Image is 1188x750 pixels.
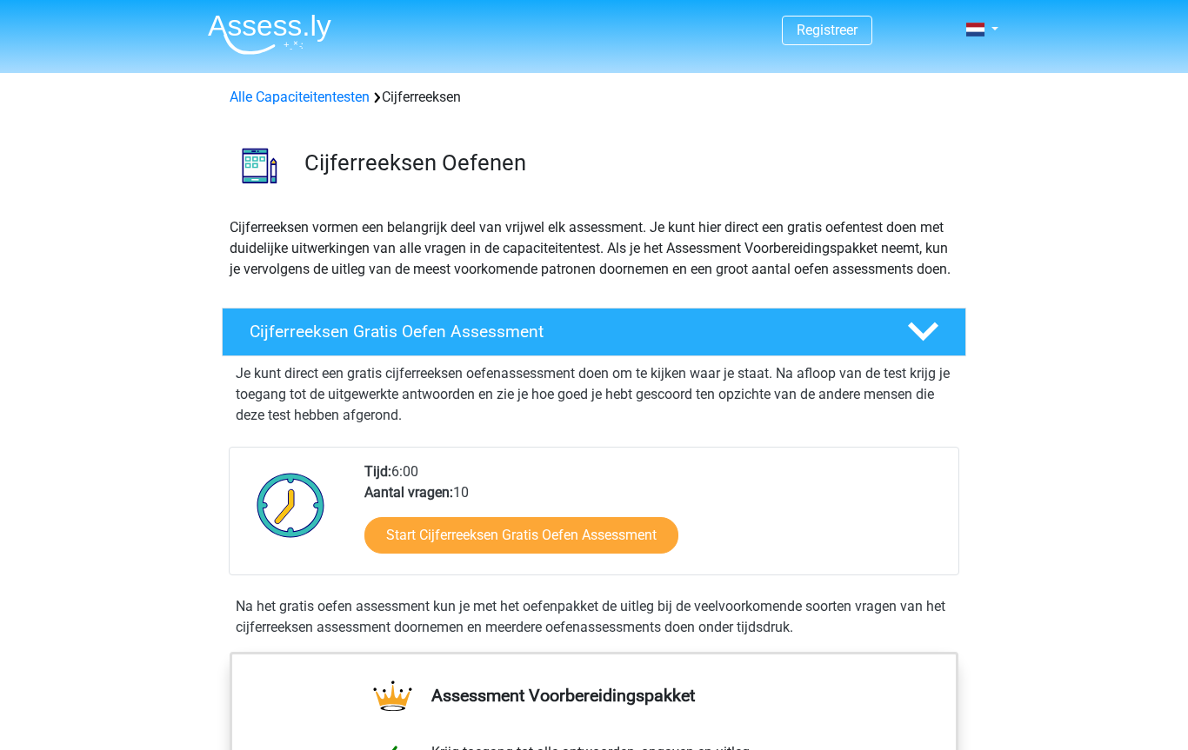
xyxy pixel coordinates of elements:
h3: Cijferreeksen Oefenen [304,149,952,176]
img: Klok [247,461,335,548]
p: Cijferreeksen vormen een belangrijk deel van vrijwel elk assessment. Je kunt hier direct een grat... [230,217,958,280]
a: Registreer [797,22,858,38]
img: Assessly [208,14,331,55]
a: Cijferreeksen Gratis Oefen Assessment [215,308,973,356]
a: Start Cijferreeksen Gratis Oefen Assessment [364,517,678,554]
div: Cijferreeksen [223,87,965,108]
a: Alle Capaciteitentesten [230,89,370,105]
b: Aantal vragen: [364,484,453,501]
img: cijferreeksen [223,129,297,202]
h4: Cijferreeksen Gratis Oefen Assessment [250,322,879,342]
p: Je kunt direct een gratis cijferreeksen oefenassessment doen om te kijken waar je staat. Na afloo... [236,363,952,426]
div: 6:00 10 [351,461,958,574]
b: Tijd: [364,463,391,480]
div: Na het gratis oefen assessment kun je met het oefenpakket de uitleg bij de veelvoorkomende soorte... [229,596,959,638]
